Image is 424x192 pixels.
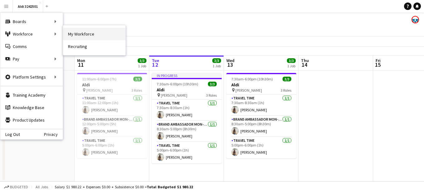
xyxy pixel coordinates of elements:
[0,114,63,126] a: Product Updates
[77,58,85,63] span: Mon
[0,40,63,53] a: Comms
[44,132,63,137] a: Privacy
[86,88,113,93] span: [PERSON_NAME]
[63,40,126,53] a: Recruiting
[226,73,296,158] app-job-card: 7:30am-6:00pm (10h30m)3/3Aldi [PERSON_NAME]3 RolesTravel Time1/17:30am-8:30am (1h)[PERSON_NAME]Br...
[225,61,234,68] span: 13
[301,58,309,63] span: Thu
[34,185,49,189] span: All jobs
[226,116,296,137] app-card-role: Brand Ambassador Mon-Fri1/18:30am-5:00pm (8h30m)[PERSON_NAME]
[213,64,221,68] div: 1 Job
[152,100,222,121] app-card-role: Travel Time1/17:30am-8:30am (1h)[PERSON_NAME]
[375,61,381,68] span: 15
[287,64,295,68] div: 1 Job
[76,61,85,68] span: 11
[0,28,63,40] div: Workforce
[55,185,193,189] div: Salary $1 980.22 + Expenses $0.00 + Subsistence $0.00 =
[0,101,63,114] a: Knowledge Base
[235,88,262,93] span: [PERSON_NAME]
[0,71,63,83] div: Platform Settings
[226,58,234,63] span: Wed
[0,132,20,137] a: Log Out
[131,88,142,93] span: 3 Roles
[161,93,187,98] span: [PERSON_NAME]
[151,61,159,68] span: 12
[77,95,147,116] app-card-role: Travel Time1/111:00am-12:00pm (1h)[PERSON_NAME]
[133,77,142,81] span: 3/3
[77,82,147,88] h3: Aldi
[376,58,381,63] span: Fri
[152,121,222,142] app-card-role: Brand Ambassador Mon-Fri1/18:30am-5:00pm (8h30m)[PERSON_NAME]
[77,73,147,158] app-job-card: 11:00am-6:00pm (7h)3/3Aldi [PERSON_NAME]3 RolesTravel Time1/111:00am-12:00pm (1h)[PERSON_NAME]Bra...
[300,61,309,68] span: 14
[206,93,217,98] span: 3 Roles
[287,58,296,63] span: 3/3
[13,0,43,12] button: Aldi 3242501
[10,185,28,189] span: Budgeted
[226,137,296,158] app-card-role: Travel Time1/15:00pm-6:00pm (1h)[PERSON_NAME]
[138,58,146,63] span: 3/3
[152,73,222,163] app-job-card: In progress7:30am-6:00pm (10h30m)3/3Aldi [PERSON_NAME]3 RolesTravel Time1/17:30am-8:30am (1h)[PER...
[82,77,116,81] span: 11:00am-6:00pm (7h)
[412,16,419,23] app-user-avatar: Kristin Kenneally
[152,73,222,78] div: In progress
[152,87,222,93] h3: Aldi
[138,64,146,68] div: 1 Job
[152,58,159,63] span: Tue
[63,28,126,40] a: My Workforce
[77,137,147,158] app-card-role: Travel Time1/15:00pm-6:00pm (1h)[PERSON_NAME]
[0,15,63,28] div: Boards
[208,82,217,86] span: 3/3
[0,89,63,101] a: Training Academy
[212,58,221,63] span: 3/3
[0,53,63,65] div: Pay
[226,82,296,88] h3: Aldi
[77,116,147,137] app-card-role: Brand Ambassador Mon-Fri1/112:00pm-5:00pm (5h)[PERSON_NAME]
[3,184,29,190] button: Budgeted
[157,82,198,86] span: 7:30am-6:00pm (10h30m)
[147,185,193,189] span: Total Budgeted $1 980.22
[152,142,222,163] app-card-role: Travel Time1/15:00pm-6:00pm (1h)[PERSON_NAME]
[231,77,273,81] span: 7:30am-6:00pm (10h30m)
[226,95,296,116] app-card-role: Travel Time1/17:30am-8:30am (1h)[PERSON_NAME]
[281,88,291,93] span: 3 Roles
[283,77,291,81] span: 3/3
